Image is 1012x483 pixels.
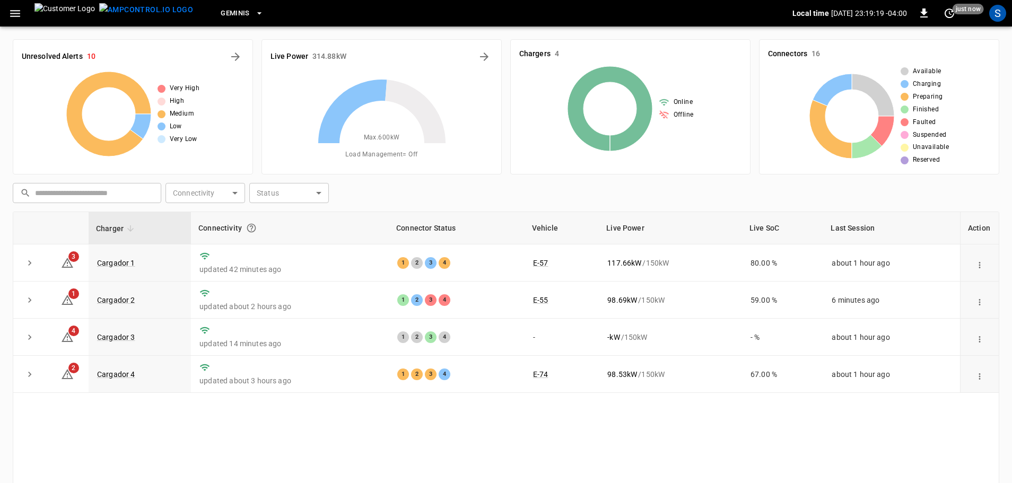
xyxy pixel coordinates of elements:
th: Live Power [599,212,742,244]
p: 98.69 kW [607,295,637,305]
td: 67.00 % [742,356,823,393]
div: 4 [439,257,450,269]
p: updated about 3 hours ago [199,375,380,386]
span: Reserved [913,155,940,165]
th: Connector Status [389,212,525,244]
td: 6 minutes ago [823,282,960,319]
p: Local time [792,8,829,19]
h6: Chargers [519,48,551,60]
span: Geminis [221,7,250,20]
span: Charger [96,222,137,235]
div: 3 [425,368,437,380]
h6: 4 [555,48,559,60]
td: about 1 hour ago [823,356,960,393]
h6: Unresolved Alerts [22,51,83,63]
td: about 1 hour ago [823,319,960,356]
td: 80.00 % [742,244,823,282]
span: Load Management = Off [345,150,417,160]
a: 4 [61,332,74,341]
span: Suspended [913,130,947,140]
span: Charging [913,79,941,90]
div: 1 [397,257,409,269]
a: 1 [61,295,74,303]
span: 4 [68,326,79,336]
div: Connectivity [198,218,381,238]
td: 59.00 % [742,282,823,319]
p: updated 42 minutes ago [199,264,380,275]
span: 2 [68,363,79,373]
a: E-55 [533,296,548,304]
div: 1 [397,331,409,343]
span: Online [674,97,693,108]
img: ampcontrol.io logo [99,3,193,16]
p: 117.66 kW [607,258,641,268]
p: 98.53 kW [607,369,637,380]
a: Cargador 2 [97,296,135,304]
button: set refresh interval [941,5,958,22]
td: about 1 hour ago [823,244,960,282]
span: Offline [674,110,694,120]
div: 1 [397,368,409,380]
div: / 150 kW [607,332,734,343]
div: 2 [411,294,423,306]
span: Finished [913,104,939,115]
button: Geminis [216,3,268,24]
div: action cell options [972,332,987,343]
button: Connection between the charger and our software. [242,218,261,238]
div: / 150 kW [607,369,734,380]
h6: Live Power [271,51,308,63]
span: Medium [170,109,194,119]
td: - % [742,319,823,356]
span: 3 [68,251,79,262]
span: Max. 600 kW [364,133,400,143]
button: expand row [22,329,38,345]
span: Very Low [170,134,197,145]
a: E-74 [533,370,548,379]
div: 2 [411,331,423,343]
h6: 10 [87,51,95,63]
div: 3 [425,294,437,306]
a: Cargador 3 [97,333,135,341]
th: Vehicle [525,212,599,244]
div: 4 [439,368,450,380]
div: action cell options [972,258,987,268]
span: Faulted [913,117,936,128]
div: profile-icon [989,5,1006,22]
h6: 314.88 kW [312,51,346,63]
button: All Alerts [227,48,244,65]
p: updated 14 minutes ago [199,338,380,349]
button: expand row [22,255,38,271]
span: High [170,96,185,107]
span: just now [953,4,984,14]
span: Low [170,121,182,132]
th: Live SoC [742,212,823,244]
span: Preparing [913,92,943,102]
button: expand row [22,366,38,382]
a: Cargador 4 [97,370,135,379]
button: expand row [22,292,38,308]
th: Last Session [823,212,960,244]
h6: 16 [812,48,820,60]
button: Energy Overview [476,48,493,65]
div: 3 [425,257,437,269]
p: - kW [607,332,620,343]
div: 2 [411,257,423,269]
th: Action [960,212,999,244]
h6: Connectors [768,48,807,60]
a: Cargador 1 [97,259,135,267]
div: / 150 kW [607,295,734,305]
div: 1 [397,294,409,306]
p: [DATE] 23:19:19 -04:00 [831,8,907,19]
div: 4 [439,331,450,343]
a: 3 [61,258,74,266]
a: 2 [61,370,74,378]
td: - [525,319,599,356]
img: Customer Logo [34,3,95,23]
a: E-57 [533,259,548,267]
div: 3 [425,331,437,343]
span: Available [913,66,941,77]
div: action cell options [972,369,987,380]
span: 1 [68,288,79,299]
div: / 150 kW [607,258,734,268]
div: 2 [411,368,423,380]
